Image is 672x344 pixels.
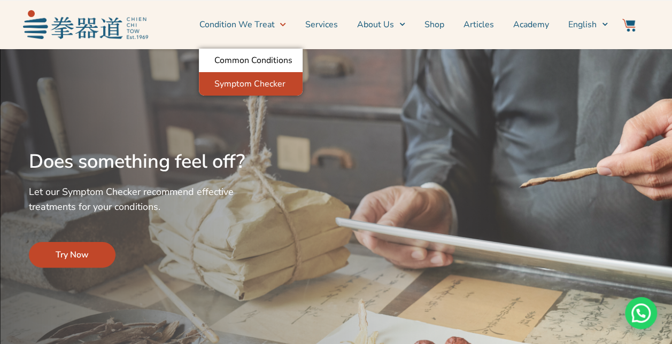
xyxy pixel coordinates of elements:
a: About Us [357,11,405,38]
a: Switch to English [568,11,608,38]
div: Need help? WhatsApp contact [625,297,657,329]
p: Let our Symptom Checker recommend effective treatments for your conditions. [29,184,268,214]
span: English [568,18,597,31]
a: Try Now [29,242,115,268]
h2: Does something feel off? [29,150,268,174]
img: Website Icon-03 [622,19,635,32]
a: Shop [424,11,444,38]
span: Try Now [56,248,89,261]
a: Symptom Checker [199,72,303,96]
a: Common Conditions [199,49,303,72]
a: Services [305,11,338,38]
nav: Menu [153,11,608,38]
a: Condition We Treat [199,11,285,38]
a: Articles [464,11,494,38]
a: Academy [513,11,549,38]
ul: Condition We Treat [199,49,303,96]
